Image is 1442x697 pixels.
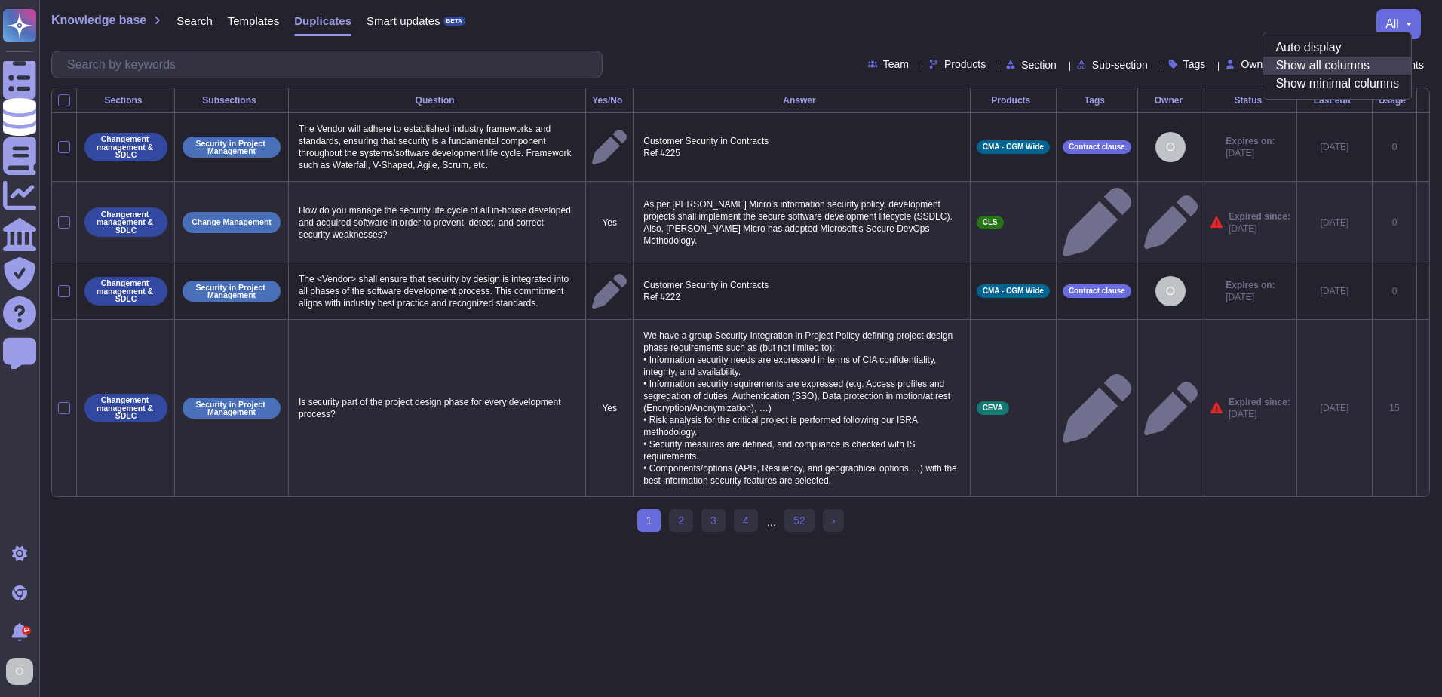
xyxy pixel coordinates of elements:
p: Change Management [192,218,272,226]
div: Usage [1379,96,1410,105]
span: [DATE] [1229,223,1290,235]
div: [DATE] [1303,285,1366,297]
div: Subsections [181,96,282,105]
p: Is security part of the project design phase for every development process? [295,392,579,424]
button: user [3,655,44,688]
div: Tags [1063,96,1131,105]
div: 9+ [22,626,31,635]
span: Expired since: [1229,396,1290,408]
span: Expires on: [1226,279,1275,291]
div: 0 [1379,141,1410,153]
p: The <Vendor> shall ensure that security by design is integrated into all phases of the software d... [295,269,579,313]
p: Yes [592,402,627,414]
span: Sub-section [1092,60,1148,70]
span: Smart updates [367,15,440,26]
span: CMA - CGM Wide [983,143,1044,151]
p: Customer Security in Contracts Ref #225 [640,131,963,163]
span: Expired since: [1229,210,1290,223]
span: Products [944,59,986,69]
p: Security in Project Management [188,284,275,299]
span: Duplicates [294,15,351,26]
div: 0 [1379,285,1410,297]
a: 4 [734,509,758,532]
img: user [1155,276,1186,306]
span: all [1385,18,1399,30]
div: BETA [443,17,465,26]
img: user [6,658,33,685]
p: Changement management & SDLC [90,135,162,159]
span: Expires on: [1226,135,1275,147]
p: As per [PERSON_NAME] Micro’s information security policy, development projects shall implement th... [640,195,963,250]
p: Security in Project Management [188,140,275,155]
div: [DATE] [1303,216,1366,229]
span: Contract clause [1069,143,1125,151]
p: How do you manage the security life cycle of all in-house developed and acquired software in orde... [295,201,579,244]
span: Tags [1183,59,1206,69]
div: Owner [1144,96,1198,105]
p: Customer Security in Contracts Ref #222 [640,275,963,307]
p: We have a group Security Integration in Project Policy defining project design phase requirements... [640,326,963,490]
span: Section [1021,60,1057,70]
p: Yes [592,216,627,229]
div: Question [295,96,579,105]
a: 2 [669,509,693,532]
span: CLS [983,219,998,226]
span: CEVA [983,404,1003,412]
a: 52 [784,509,815,532]
div: Yes/No [592,96,627,105]
a: Show minimal columns [1263,75,1411,93]
p: The Vendor will adhere to established industry frameworks and standards, ensuring that security i... [295,119,579,175]
div: 0 [1379,216,1410,229]
a: 3 [701,509,726,532]
p: Changement management & SDLC [90,396,162,420]
p: Changement management & SDLC [90,210,162,235]
button: all [1385,18,1412,30]
input: Search by keywords [60,51,602,78]
a: Show all columns [1263,57,1411,75]
div: Last edit [1303,96,1366,105]
a: Auto display [1263,38,1411,57]
span: CMA - CGM Wide [983,287,1044,295]
p: Changement management & SDLC [90,279,162,303]
div: [DATE] [1303,141,1366,153]
span: [DATE] [1229,408,1290,420]
span: Search [176,15,213,26]
div: Sections [83,96,168,105]
p: Security in Project Management [188,401,275,416]
div: Products [977,96,1050,105]
img: user [1155,132,1186,162]
span: Templates [228,15,279,26]
span: Team [883,59,909,69]
span: 1 [637,509,661,532]
div: ... [767,509,777,533]
span: Contract clause [1069,287,1125,295]
div: Answer [640,96,963,105]
div: 15 [1379,402,1410,414]
span: › [832,514,836,527]
span: Knowledge base [51,14,146,26]
span: Owner [1241,59,1272,69]
div: [DATE] [1303,402,1366,414]
span: [DATE] [1226,291,1275,303]
span: [DATE] [1226,147,1275,159]
div: Status [1210,96,1290,105]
